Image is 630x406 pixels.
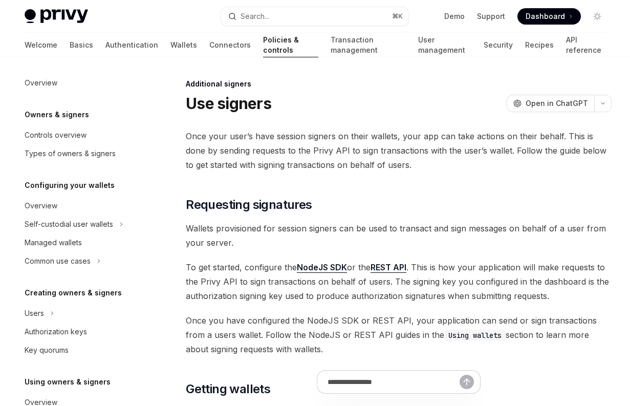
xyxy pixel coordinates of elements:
a: Authentication [105,33,158,57]
div: Overview [25,200,57,212]
a: Dashboard [517,8,581,25]
button: Send message [460,375,474,389]
span: Dashboard [526,11,565,22]
a: Recipes [525,33,554,57]
a: Welcome [25,33,57,57]
h5: Creating owners & signers [25,287,122,299]
h1: Use signers [186,94,271,113]
a: Types of owners & signers [16,144,147,163]
a: REST API [371,262,406,273]
h5: Configuring your wallets [25,179,115,191]
a: Controls overview [16,126,147,144]
h5: Using owners & signers [25,376,111,388]
a: Security [484,33,513,57]
a: Demo [444,11,465,22]
span: Once you have configured the NodeJS SDK or REST API, your application can send or sign transactio... [186,313,612,356]
div: Types of owners & signers [25,147,116,160]
span: Once your user’s have session signers on their wallets, your app can take actions on their behalf... [186,129,612,172]
a: Overview [16,197,147,215]
span: To get started, configure the or the . This is how your application will make requests to the Pri... [186,260,612,303]
span: ⌘ K [392,12,403,20]
div: Managed wallets [25,237,82,249]
img: light logo [25,9,88,24]
button: Search...⌘K [221,7,409,26]
button: Open in ChatGPT [507,95,594,112]
a: Key quorums [16,341,147,359]
span: Open in ChatGPT [526,98,588,109]
a: Transaction management [331,33,405,57]
code: Using wallets [444,330,506,341]
div: Overview [25,77,57,89]
div: Additional signers [186,79,612,89]
div: Controls overview [25,129,86,141]
a: Basics [70,33,93,57]
div: Self-custodial user wallets [25,218,113,230]
div: Key quorums [25,344,69,356]
a: User management [418,33,471,57]
div: Search... [241,10,269,23]
a: Connectors [209,33,251,57]
div: Authorization keys [25,326,87,338]
span: Requesting signatures [186,197,312,213]
a: Overview [16,74,147,92]
a: Managed wallets [16,233,147,252]
a: Support [477,11,505,22]
h5: Owners & signers [25,109,89,121]
button: Toggle dark mode [589,8,605,25]
a: NodeJS SDK [297,262,347,273]
a: Authorization keys [16,323,147,341]
div: Common use cases [25,255,91,267]
a: Policies & controls [263,33,318,57]
a: Wallets [170,33,197,57]
a: API reference [566,33,605,57]
span: Wallets provisioned for session signers can be used to transact and sign messages on behalf of a ... [186,221,612,250]
div: Users [25,307,44,319]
